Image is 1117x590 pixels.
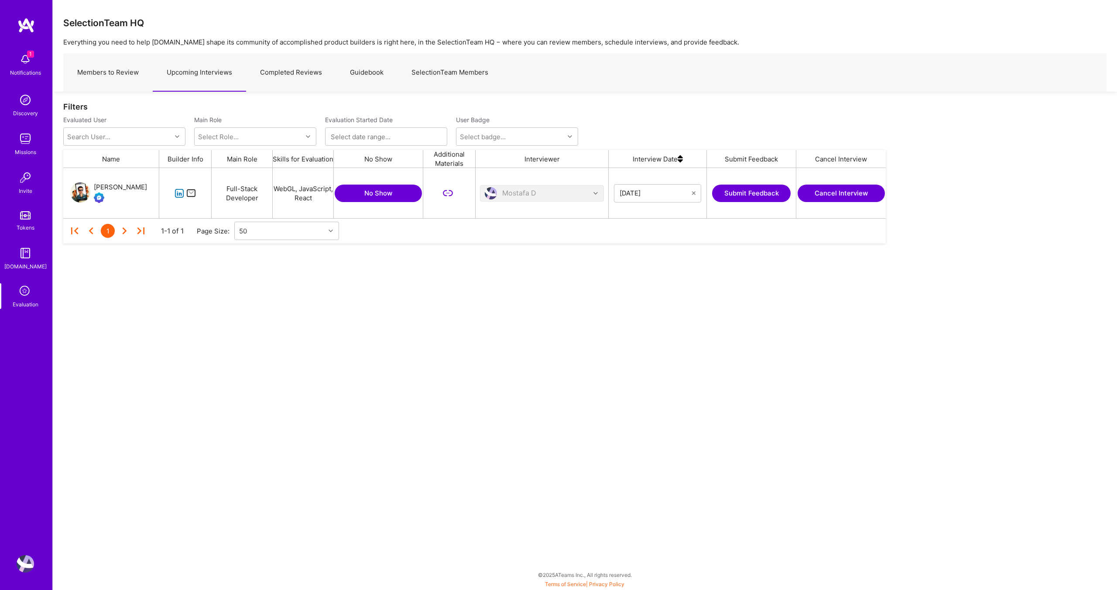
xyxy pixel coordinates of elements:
[545,581,624,587] span: |
[712,185,791,202] button: Submit Feedback
[67,132,110,141] div: Search User...
[17,51,34,68] img: bell
[175,189,185,199] i: icon linkedIn
[796,150,886,168] div: Cancel Interview
[443,188,453,198] i: icon LinkSecondary
[94,182,147,192] div: [PERSON_NAME]
[17,17,35,33] img: logo
[101,224,115,238] div: 1
[63,168,892,218] div: grid
[13,109,38,118] div: Discovery
[63,102,1107,111] div: Filters
[13,300,38,309] div: Evaluation
[63,150,159,168] div: Name
[212,168,273,218] div: Full-Stack Developer
[63,38,1107,47] p: Everything you need to help [DOMAIN_NAME] shape its community of accomplished product builders is...
[194,116,316,124] label: Main Role
[334,150,423,168] div: No Show
[336,54,397,92] a: Guidebook
[70,182,90,202] img: User Avatar
[52,564,1117,586] div: © 2025 ATeams Inc., All rights reserved.
[460,132,506,141] div: Select badge...
[27,51,34,58] span: 1
[17,223,34,232] div: Tokens
[707,150,796,168] div: Submit Feedback
[273,150,334,168] div: Skills for Evaluation
[620,189,692,198] input: Select Date...
[17,130,34,147] img: teamwork
[456,116,490,124] label: User Badge
[397,54,502,92] a: SelectionTeam Members
[70,182,147,205] a: User Avatar[PERSON_NAME]Evaluation Call Booked
[331,132,442,141] input: Select date range...
[153,54,246,92] a: Upcoming Interviews
[14,555,36,573] a: User Avatar
[246,54,336,92] a: Completed Reviews
[17,244,34,262] img: guide book
[17,283,34,300] i: icon SelectionTeam
[423,150,476,168] div: Additional Materials
[17,91,34,109] img: discovery
[17,555,34,573] img: User Avatar
[306,134,310,139] i: icon Chevron
[325,116,447,124] label: Evaluation Started Date
[476,150,609,168] div: Interviewer
[329,229,333,233] i: icon Chevron
[94,192,104,203] img: Evaluation Call Booked
[239,226,247,236] div: 50
[678,150,683,168] img: sort
[15,147,36,157] div: Missions
[159,150,212,168] div: Builder Info
[273,168,334,218] div: WebGL, JavaScript, React
[197,226,234,236] div: Page Size:
[19,186,32,196] div: Invite
[568,134,572,139] i: icon Chevron
[63,116,185,124] label: Evaluated User
[798,185,885,202] button: Cancel Interview
[10,68,41,77] div: Notifications
[212,150,273,168] div: Main Role
[609,150,707,168] div: Interview Date
[63,17,144,28] h3: SelectionTeam HQ
[20,211,31,220] img: tokens
[335,185,422,202] button: No Show
[186,188,196,198] i: icon Mail
[4,262,47,271] div: [DOMAIN_NAME]
[17,169,34,186] img: Invite
[175,134,179,139] i: icon Chevron
[63,54,153,92] a: Members to Review
[198,132,239,141] div: Select Role...
[589,581,624,587] a: Privacy Policy
[545,581,586,587] a: Terms of Service
[161,226,184,236] div: 1-1 of 1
